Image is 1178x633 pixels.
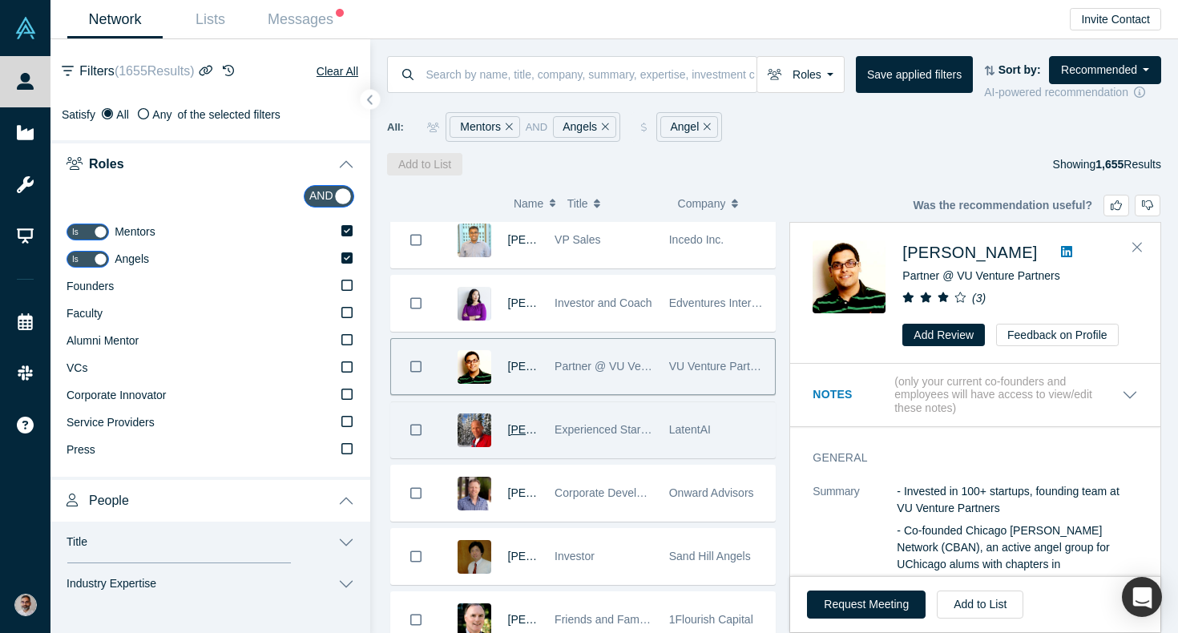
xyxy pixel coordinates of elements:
[555,233,600,246] span: VP Sales
[391,212,441,268] button: Bookmark
[163,1,258,38] a: Lists
[89,156,124,171] span: Roles
[669,423,711,436] span: LatentAI
[699,118,711,136] button: Remove Filter
[669,550,751,562] span: Sand Hill Angels
[62,107,359,123] div: Satisfy of the selected filters
[391,466,441,521] button: Bookmark
[458,540,491,574] img: Ning Sung's Profile Image
[508,233,600,246] a: [PERSON_NAME]
[116,108,129,121] span: All
[756,56,845,93] button: Roles
[555,613,843,626] span: Friends and Family/Pre-seed/Seed Angel and VC Investor
[807,591,926,619] button: Request Meeting
[152,108,171,121] span: Any
[669,233,724,246] span: Incedo Inc.
[555,486,978,499] span: Corporate Development Professional | ex-Visa, Autodesk, Synopsys, Bright Machines
[972,292,986,304] i: ( 3 )
[996,324,1119,346] button: Feedback on Profile
[391,339,441,394] button: Bookmark
[115,225,155,238] span: Mentors
[508,486,600,499] a: [PERSON_NAME]
[678,187,726,220] span: Company
[501,118,513,136] button: Remove Filter
[14,594,37,616] img: Gotam Bhardwaj's Account
[669,360,772,373] span: VU Venture Partners
[555,423,802,436] span: Experienced Startup Guy, 22 positive exits to date
[553,116,616,138] div: Angels
[813,375,1138,415] button: Notes (only your current co-founders and employees will have access to view/edit these notes)
[669,296,825,309] span: Edventures International Group
[391,402,441,458] button: Bookmark
[316,62,359,81] button: Clear All
[14,17,37,39] img: Alchemist Vault Logo
[450,116,519,138] div: Mentors
[50,477,370,522] button: People
[508,613,600,626] a: [PERSON_NAME]
[902,244,1037,261] a: [PERSON_NAME]
[67,361,87,374] span: VCs
[458,413,491,447] img: Bruce Graham's Profile Image
[391,276,441,331] button: Bookmark
[508,360,600,373] a: [PERSON_NAME]
[902,269,1059,282] span: Partner @ VU Venture Partners
[508,296,600,309] a: [PERSON_NAME]
[567,187,588,220] span: Title
[458,287,491,321] img: Sarah K Lee's Profile Image
[678,187,772,220] button: Company
[50,140,370,185] button: Roles
[67,389,167,401] span: Corporate Innovator
[555,296,652,309] span: Investor and Coach
[387,119,404,135] span: All:
[813,240,886,313] img: Aakash Jain's Profile Image
[458,350,491,384] img: Aakash Jain's Profile Image
[67,307,103,320] span: Faculty
[937,591,1023,619] button: Add to List
[597,118,609,136] button: Remove Filter
[1070,8,1161,30] button: Invite Contact
[902,324,985,346] button: Add Review
[1095,158,1161,171] span: Results
[856,56,973,93] button: Save applied filters
[67,1,163,38] a: Network
[458,224,491,257] img: Lalit Kumar's Profile Image
[897,483,1138,517] p: - Invested in 100+ startups, founding team at VU Venture Partners
[514,187,543,220] span: Name
[514,187,551,220] button: Name
[998,63,1041,76] strong: Sort by:
[115,252,149,265] span: Angels
[508,550,600,562] a: [PERSON_NAME]
[67,334,139,347] span: Alumni Mentor
[555,550,595,562] span: Investor
[1053,153,1161,175] div: Showing
[894,375,1122,415] p: (only your current co-founders and employees will have access to view/edit these notes)
[258,1,353,38] a: Messages
[984,84,1161,101] div: AI-powered recommendation
[669,613,753,626] span: 1Flourish Capital
[813,450,1115,466] h3: General
[67,577,156,591] span: Industry Expertise
[67,280,114,292] span: Founders
[813,386,891,403] h3: Notes
[79,62,194,81] span: Filters
[913,195,1160,216] div: Was the recommendation useful?
[1049,56,1161,84] button: Recommended
[89,493,129,508] span: People
[67,443,95,456] span: Press
[387,153,462,175] button: Add to List
[567,187,661,220] button: Title
[660,116,718,138] div: Angel
[425,55,756,93] input: Search by name, title, company, summary, expertise, investment criteria or topics of focus
[458,477,491,510] img: Josh Ewing's Profile Image
[50,563,370,605] button: Industry Expertise
[555,360,712,373] span: Partner @ VU Venture Partners
[1095,158,1124,171] strong: 1,655
[508,423,600,436] a: [PERSON_NAME]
